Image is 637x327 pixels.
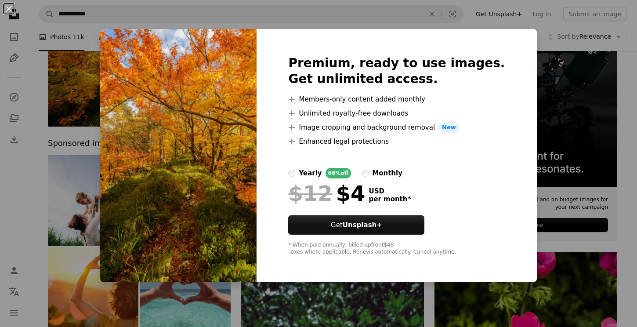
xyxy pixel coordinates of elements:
[100,29,257,282] img: premium_photo-1673458832959-bd49ed58d513
[288,170,295,177] input: yearly66%off
[372,168,402,178] div: monthly
[288,55,505,87] h2: Premium, ready to use images. Get unlimited access.
[326,168,351,178] div: 66% off
[369,187,411,195] span: USD
[288,182,365,205] div: $4
[362,170,369,177] input: monthly
[438,122,460,133] span: New
[288,108,505,119] li: Unlimited royalty-free downloads
[369,195,411,203] span: per month *
[288,94,505,105] li: Members-only content added monthly
[288,215,424,235] button: GetUnsplash+
[288,242,505,256] div: * When paid annually, billed upfront $48 Taxes where applicable. Renews automatically. Cancel any...
[288,136,505,147] li: Enhanced legal protections
[288,182,332,205] span: $12
[299,168,322,178] div: yearly
[343,221,382,229] strong: Unsplash+
[288,122,505,133] li: Image cropping and background removal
